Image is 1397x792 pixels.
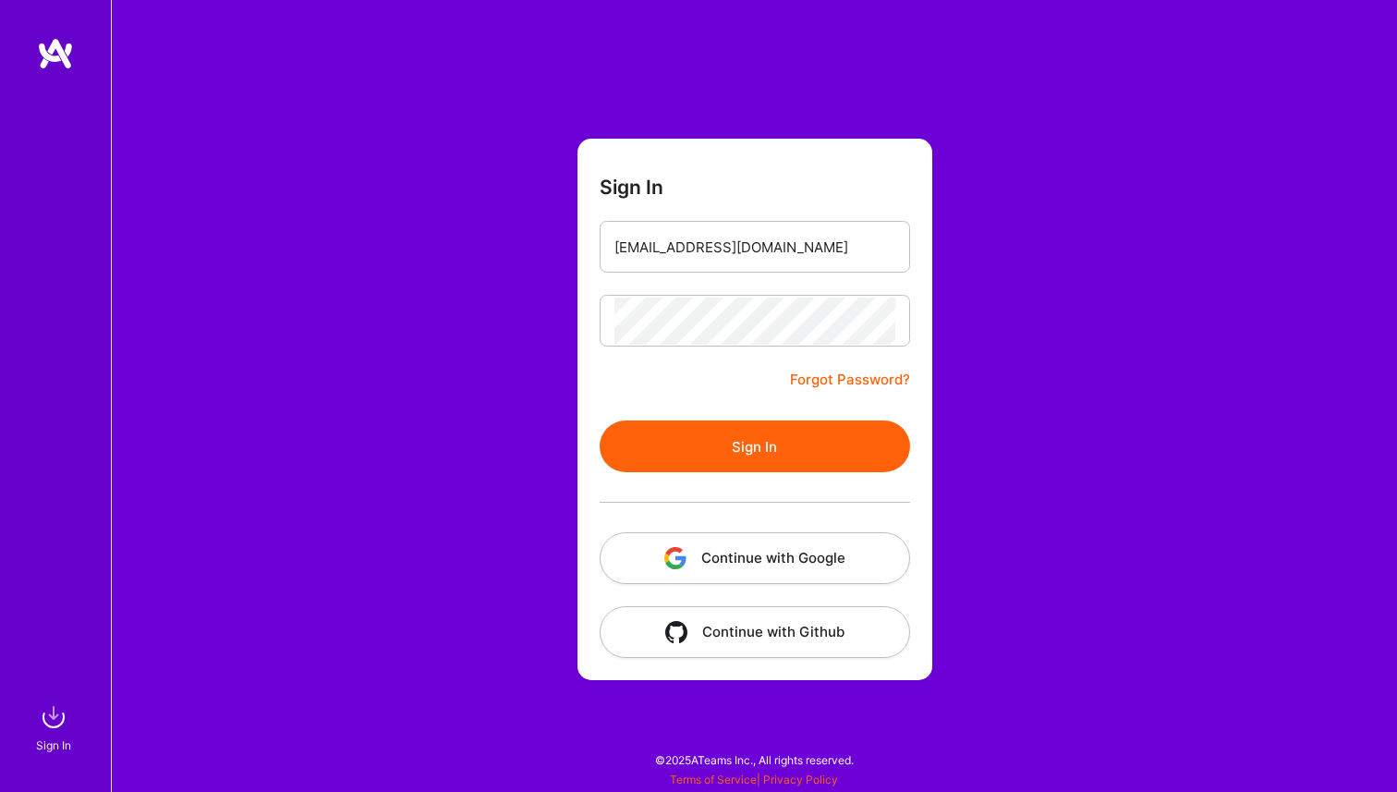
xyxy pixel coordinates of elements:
[600,420,910,472] button: Sign In
[614,224,895,271] input: Email...
[111,737,1397,783] div: © 2025 ATeams Inc., All rights reserved.
[35,699,72,736] img: sign in
[600,606,910,658] button: Continue with Github
[39,699,72,755] a: sign inSign In
[664,547,686,569] img: icon
[600,176,663,199] h3: Sign In
[790,369,910,391] a: Forgot Password?
[665,621,687,643] img: icon
[763,773,838,786] a: Privacy Policy
[670,773,838,786] span: |
[600,532,910,584] button: Continue with Google
[37,37,74,70] img: logo
[670,773,757,786] a: Terms of Service
[36,736,71,755] div: Sign In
